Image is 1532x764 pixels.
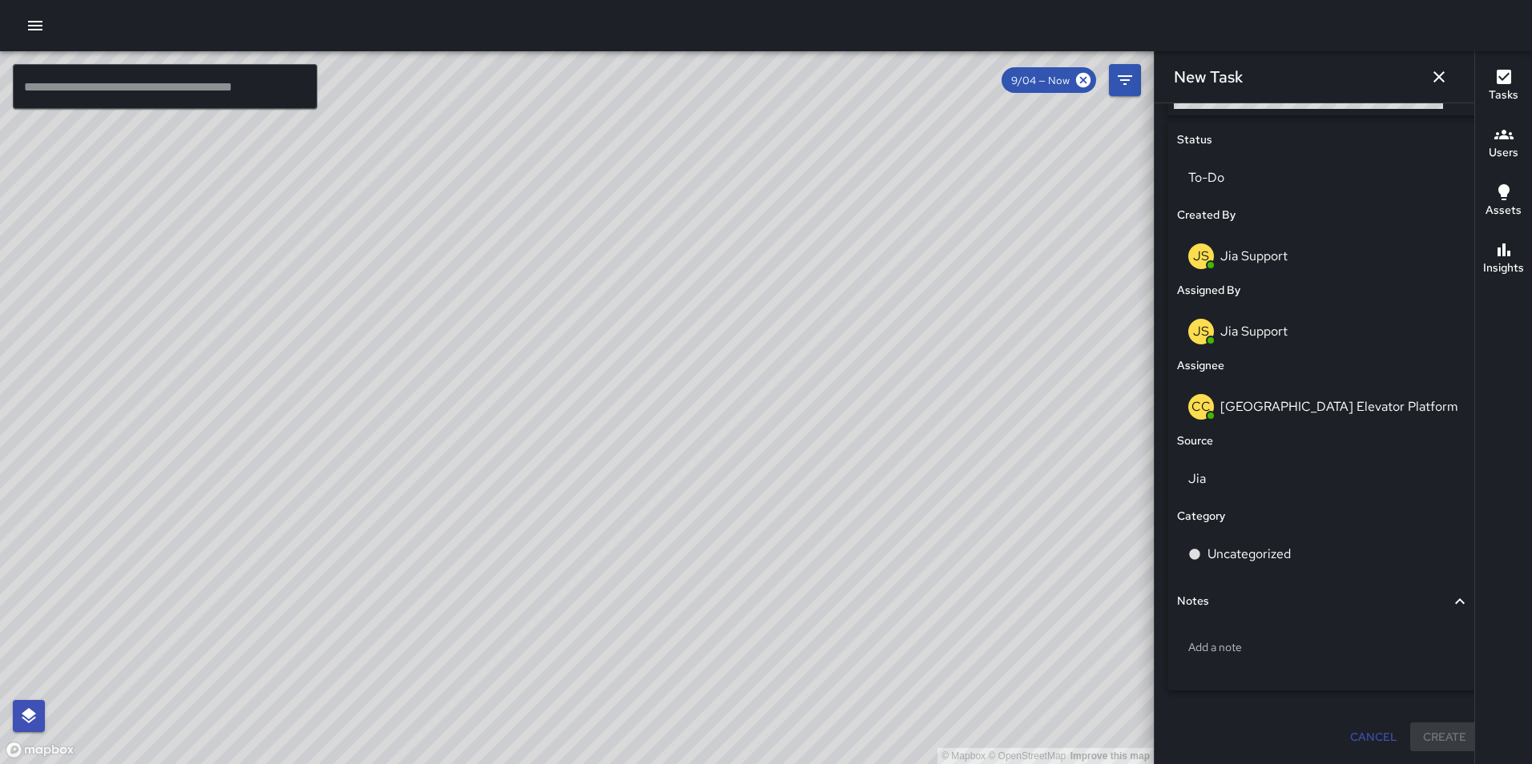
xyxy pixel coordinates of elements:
h6: Assignee [1177,357,1224,375]
p: CC [1191,397,1211,416]
h6: Users [1489,144,1518,162]
h6: Category [1177,508,1225,525]
p: [GEOGRAPHIC_DATA] Elevator Platform [1220,398,1458,415]
div: Notes [1177,583,1470,620]
h6: Source [1177,432,1213,450]
button: Cancel [1344,722,1404,752]
h6: Insights [1483,259,1524,277]
span: 9/04 — Now [1002,74,1079,87]
p: JS [1193,247,1209,266]
button: Tasks [1475,58,1532,115]
p: Add a note [1188,639,1458,655]
h6: Status [1177,131,1212,149]
h6: Tasks [1489,86,1518,104]
h6: New Task [1174,64,1243,90]
h6: Assigned By [1177,282,1240,300]
p: To-Do [1188,168,1458,187]
h6: Notes [1177,593,1209,610]
p: Uncategorized [1207,545,1291,564]
p: JS [1193,322,1209,341]
button: Insights [1475,231,1532,288]
p: Jia Support [1220,247,1288,264]
p: Jia [1188,469,1458,489]
button: Assets [1475,173,1532,231]
p: Jia Support [1220,323,1288,340]
h6: Created By [1177,207,1236,224]
h6: Assets [1486,202,1522,219]
button: Filters [1109,64,1141,96]
button: Users [1475,115,1532,173]
div: 9/04 — Now [1002,67,1096,93]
